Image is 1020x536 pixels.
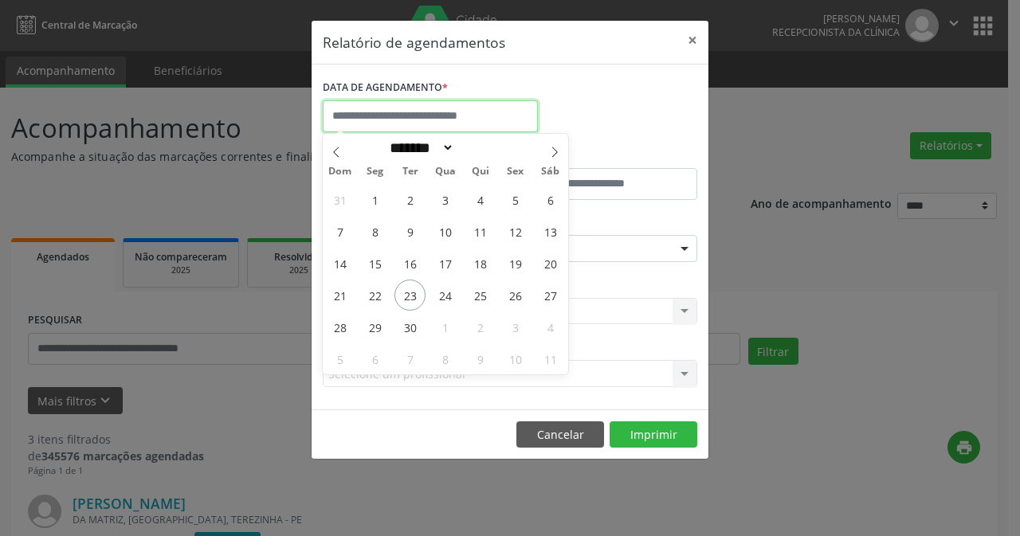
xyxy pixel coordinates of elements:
select: Month [384,139,454,156]
span: Setembro 2, 2025 [394,184,426,215]
span: Setembro 4, 2025 [465,184,496,215]
span: Setembro 17, 2025 [430,248,461,279]
span: Setembro 27, 2025 [535,280,566,311]
span: Setembro 13, 2025 [535,216,566,247]
span: Setembro 15, 2025 [359,248,390,279]
button: Imprimir [610,421,697,448]
span: Setembro 18, 2025 [465,248,496,279]
span: Outubro 4, 2025 [535,311,566,342]
span: Setembro 12, 2025 [500,216,531,247]
span: Outubro 2, 2025 [465,311,496,342]
span: Agosto 31, 2025 [324,184,355,215]
span: Setembro 9, 2025 [394,216,426,247]
span: Qua [428,166,463,177]
span: Setembro 11, 2025 [465,216,496,247]
span: Setembro 1, 2025 [359,184,390,215]
span: Setembro 23, 2025 [394,280,426,311]
span: Setembro 7, 2025 [324,216,355,247]
span: Dom [323,166,358,177]
span: Setembro 19, 2025 [500,248,531,279]
label: DATA DE AGENDAMENTO [323,76,448,100]
span: Setembro 16, 2025 [394,248,426,279]
h5: Relatório de agendamentos [323,32,505,53]
span: Setembro 22, 2025 [359,280,390,311]
span: Seg [358,166,393,177]
span: Setembro 21, 2025 [324,280,355,311]
span: Qui [463,166,498,177]
span: Setembro 8, 2025 [359,216,390,247]
span: Sáb [533,166,568,177]
span: Outubro 3, 2025 [500,311,531,342]
span: Setembro 26, 2025 [500,280,531,311]
span: Setembro 29, 2025 [359,311,390,342]
span: Outubro 10, 2025 [500,343,531,374]
span: Setembro 14, 2025 [324,248,355,279]
button: Cancelar [516,421,604,448]
span: Setembro 6, 2025 [535,184,566,215]
span: Setembro 5, 2025 [500,184,531,215]
span: Outubro 8, 2025 [430,343,461,374]
input: Year [454,139,507,156]
span: Setembro 24, 2025 [430,280,461,311]
span: Outubro 9, 2025 [465,343,496,374]
span: Setembro 25, 2025 [465,280,496,311]
span: Ter [393,166,428,177]
span: Setembro 28, 2025 [324,311,355,342]
span: Outubro 7, 2025 [394,343,426,374]
span: Sex [498,166,533,177]
span: Setembro 20, 2025 [535,248,566,279]
span: Outubro 1, 2025 [430,311,461,342]
span: Outubro 6, 2025 [359,343,390,374]
span: Outubro 11, 2025 [535,343,566,374]
button: Close [677,21,708,60]
span: Outubro 5, 2025 [324,343,355,374]
span: Setembro 3, 2025 [430,184,461,215]
span: Setembro 30, 2025 [394,311,426,342]
span: Setembro 10, 2025 [430,216,461,247]
label: ATÉ [514,143,697,168]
